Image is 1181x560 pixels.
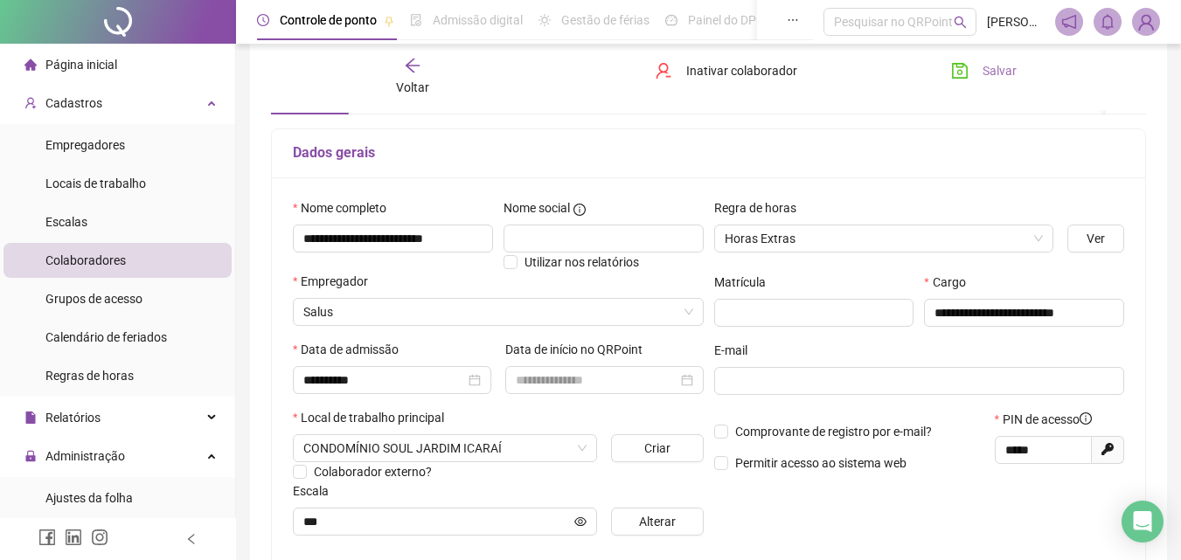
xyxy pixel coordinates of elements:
[644,439,670,458] span: Criar
[505,340,654,359] label: Data de início no QRPoint
[396,80,429,94] span: Voltar
[24,59,37,71] span: home
[573,204,586,216] span: info-circle
[924,273,976,292] label: Cargo
[725,225,1044,252] span: Horas Extras
[787,14,799,26] span: ellipsis
[954,16,967,29] span: search
[293,272,379,291] label: Empregador
[404,57,421,74] span: arrow-left
[1067,225,1124,252] button: Ver
[951,62,969,80] span: save
[24,97,37,109] span: user-add
[983,61,1017,80] span: Salvar
[1122,501,1164,543] div: Open Intercom Messenger
[45,96,102,110] span: Cadastros
[293,198,398,218] label: Nome completo
[45,330,167,344] span: Calendário de feriados
[410,14,422,26] span: file-done
[45,138,125,152] span: Empregadores
[1106,74,1146,114] button: ellipsis
[303,435,587,461] span: RUA DOMINGUES DE SÁ 453
[504,198,570,218] span: Nome social
[574,515,587,528] span: eye
[987,12,1045,31] span: [PERSON_NAME]
[1080,412,1092,425] span: info-circle
[642,57,810,85] button: Inativar colaborador
[1061,14,1077,30] span: notification
[293,408,455,427] label: Local de trabalho principal
[384,16,394,26] span: pushpin
[735,456,907,470] span: Permitir acesso ao sistema web
[686,61,797,80] span: Inativar colaborador
[735,425,932,439] span: Comprovante de registro por e-mail?
[257,14,269,26] span: clock-circle
[45,176,146,190] span: Locais de trabalho
[45,253,126,267] span: Colaboradores
[525,255,639,269] span: Utilizar nos relatórios
[714,273,777,292] label: Matrícula
[45,449,125,463] span: Administração
[293,481,340,501] label: Escala
[293,142,1124,163] h5: Dados gerais
[38,529,56,546] span: facebook
[314,465,432,479] span: Colaborador externo?
[655,62,672,80] span: user-delete
[45,491,133,505] span: Ajustes da folha
[611,434,703,462] button: Criar
[1087,229,1105,248] span: Ver
[714,198,808,218] label: Regra de horas
[688,13,756,27] span: Painel do DP
[433,13,523,27] span: Admissão digital
[611,508,703,536] button: Alterar
[45,58,117,72] span: Página inicial
[91,529,108,546] span: instagram
[1100,14,1115,30] span: bell
[303,299,693,325] span: Salus
[185,533,198,545] span: left
[665,14,677,26] span: dashboard
[24,411,37,424] span: file
[561,13,650,27] span: Gestão de férias
[1133,9,1159,35] img: 36157
[293,340,410,359] label: Data de admissão
[938,57,1030,85] button: Salvar
[639,512,676,531] span: Alterar
[45,411,101,425] span: Relatórios
[45,292,142,306] span: Grupos de acesso
[538,14,551,26] span: sun
[24,450,37,462] span: lock
[45,369,134,383] span: Regras de horas
[280,13,377,27] span: Controle de ponto
[1003,410,1092,429] span: PIN de acesso
[45,215,87,229] span: Escalas
[714,341,759,360] label: E-mail
[65,529,82,546] span: linkedin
